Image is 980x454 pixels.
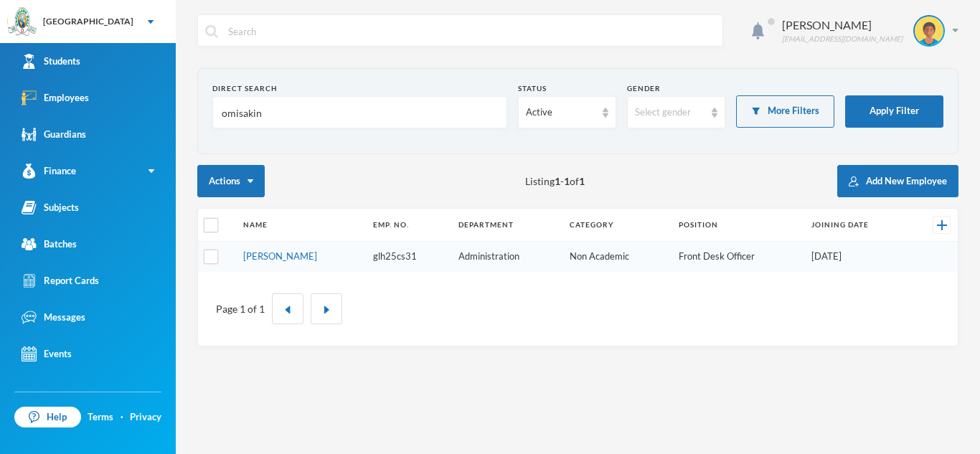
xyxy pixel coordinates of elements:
[216,301,265,316] div: Page 1 of 1
[525,174,585,189] span: Listing - of
[451,209,562,242] th: Department
[782,16,903,34] div: [PERSON_NAME]
[555,175,560,187] b: 1
[22,54,80,69] div: Students
[564,175,570,187] b: 1
[22,90,89,105] div: Employees
[22,310,85,325] div: Messages
[243,250,317,262] a: [PERSON_NAME]
[736,95,834,128] button: More Filters
[8,8,37,37] img: logo
[518,83,616,94] div: Status
[121,410,123,425] div: ·
[635,105,705,120] div: Select gender
[562,209,672,242] th: Category
[672,209,805,242] th: Position
[22,200,79,215] div: Subjects
[837,165,958,197] button: Add New Employee
[22,127,86,142] div: Guardians
[88,410,113,425] a: Terms
[14,407,81,428] a: Help
[220,97,499,129] input: Name, Emp. No, Phone number, Email Address
[22,237,77,252] div: Batches
[627,83,725,94] div: Gender
[845,95,943,128] button: Apply Filter
[22,346,72,361] div: Events
[205,25,218,38] img: search
[526,105,595,120] div: Active
[197,165,265,197] button: Actions
[782,34,903,44] div: [EMAIL_ADDRESS][DOMAIN_NAME]
[366,242,451,272] td: glh25cs31
[212,83,507,94] div: Direct Search
[915,16,943,45] img: STUDENT
[579,175,585,187] b: 1
[562,242,672,272] td: Non Academic
[43,15,133,28] div: [GEOGRAPHIC_DATA]
[366,209,451,242] th: Emp. No.
[236,209,366,242] th: Name
[804,242,910,272] td: [DATE]
[22,273,99,288] div: Report Cards
[22,164,76,179] div: Finance
[227,15,715,47] input: Search
[804,209,910,242] th: Joining Date
[937,220,947,230] img: +
[130,410,161,425] a: Privacy
[451,242,562,272] td: Administration
[672,242,805,272] td: Front Desk Officer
